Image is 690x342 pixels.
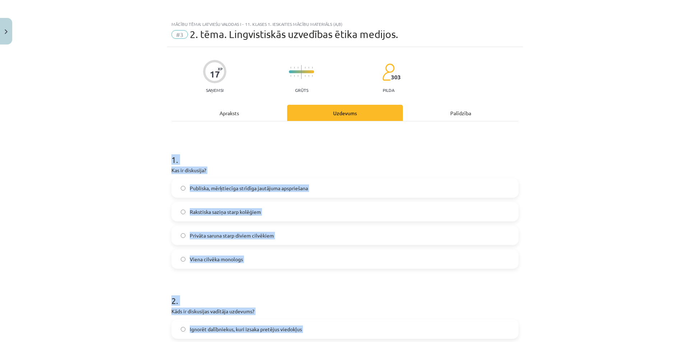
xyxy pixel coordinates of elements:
img: icon-short-line-57e1e144782c952c97e751825c79c345078a6d821885a25fce030b3d8c18986b.svg [290,67,291,69]
input: Rakstiska saziņa starp kolēģiem [181,210,185,214]
span: Ignorēt dalībniekus, kuri izsaka pretējus viedokļus [190,325,302,333]
img: icon-short-line-57e1e144782c952c97e751825c79c345078a6d821885a25fce030b3d8c18986b.svg [294,67,295,69]
input: Privāta saruna starp diviem cilvēkiem [181,233,185,238]
input: Ignorēt dalībniekus, kuri izsaka pretējus viedokļus [181,327,185,332]
img: icon-short-line-57e1e144782c952c97e751825c79c345078a6d821885a25fce030b3d8c18986b.svg [294,75,295,77]
div: Mācību tēma: Latviešu valodas i - 11. klases 1. ieskaites mācību materiāls (a,b) [171,22,519,27]
img: students-c634bb4e5e11cddfef0936a35e636f08e4e9abd3cc4e673bd6f9a4125e45ecb1.svg [382,63,395,81]
span: 303 [391,74,401,80]
p: Kas ir diskusija? [171,167,519,174]
div: Uzdevums [287,105,403,121]
span: Rakstiska saziņa starp kolēģiem [190,208,261,216]
span: Viena cilvēka monologs [190,256,243,263]
p: Grūts [295,88,308,93]
span: 2. tēma. Lingvistiskās uzvedības ētika medijos. [190,28,398,40]
img: icon-short-line-57e1e144782c952c97e751825c79c345078a6d821885a25fce030b3d8c18986b.svg [308,67,309,69]
div: Apraksts [171,105,287,121]
span: #3 [171,30,188,39]
h1: 1 . [171,142,519,164]
img: icon-short-line-57e1e144782c952c97e751825c79c345078a6d821885a25fce030b3d8c18986b.svg [312,75,313,77]
input: Publiska, mērķtiecīga strīdīga jautājuma apspriešana [181,186,185,191]
p: pilda [383,88,394,93]
span: XP [218,67,222,71]
p: Kāds ir diskusijas vadītāja uzdevums? [171,308,519,315]
h1: 2 . [171,283,519,305]
p: Saņemsi [203,88,226,93]
span: Publiska, mērķtiecīga strīdīga jautājuma apspriešana [190,184,308,192]
img: icon-short-line-57e1e144782c952c97e751825c79c345078a6d821885a25fce030b3d8c18986b.svg [308,75,309,77]
img: icon-short-line-57e1e144782c952c97e751825c79c345078a6d821885a25fce030b3d8c18986b.svg [290,75,291,77]
div: 17 [210,69,220,79]
span: Privāta saruna starp diviem cilvēkiem [190,232,274,239]
input: Viena cilvēka monologs [181,257,185,262]
img: icon-short-line-57e1e144782c952c97e751825c79c345078a6d821885a25fce030b3d8c18986b.svg [312,67,313,69]
img: icon-close-lesson-0947bae3869378f0d4975bcd49f059093ad1ed9edebbc8119c70593378902aed.svg [5,29,8,34]
div: Palīdzība [403,105,519,121]
img: icon-long-line-d9ea69661e0d244f92f715978eff75569469978d946b2353a9bb055b3ed8787d.svg [301,65,302,79]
